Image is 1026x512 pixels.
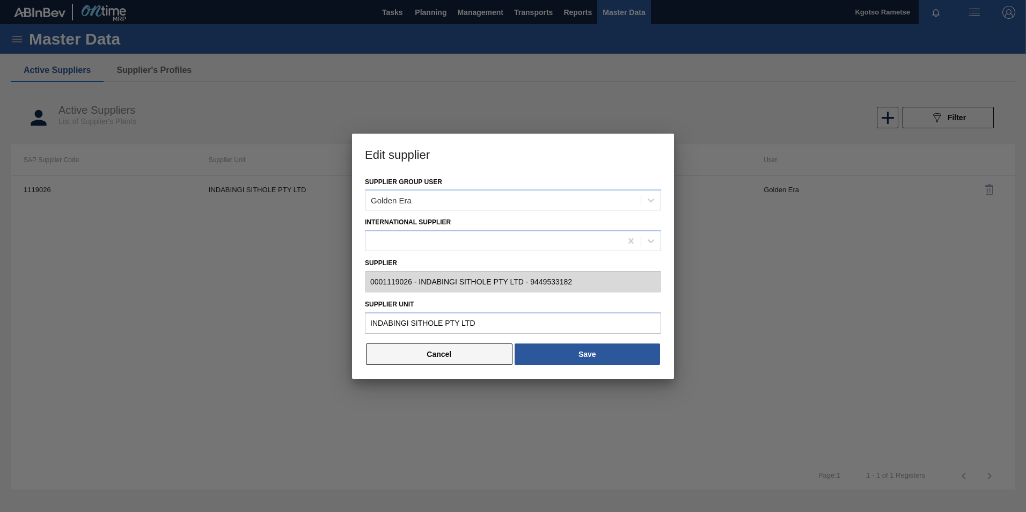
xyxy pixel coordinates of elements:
h3: Edit supplier [352,134,674,174]
button: Cancel [366,343,512,365]
label: International Supplier [365,218,451,226]
div: Golden Era [371,196,412,205]
label: Supplier Unit [365,297,661,312]
label: Supplier [365,255,661,271]
button: Save [515,343,660,365]
label: Supplier group user [365,178,442,186]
